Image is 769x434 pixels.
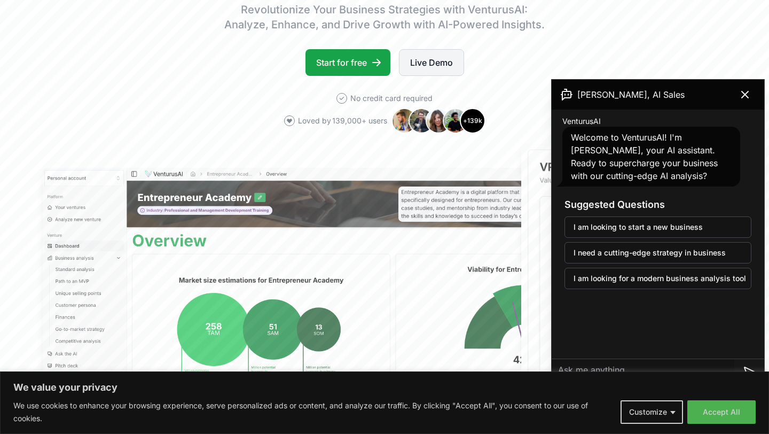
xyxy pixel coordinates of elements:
[687,400,756,424] button: Accept All
[399,49,464,76] a: Live Demo
[571,132,718,181] span: Welcome to VenturusAI! I'm [PERSON_NAME], your AI assistant. Ready to supercharge your business w...
[305,49,390,76] a: Start for free
[562,116,601,127] span: VenturusAI
[426,108,451,134] img: Avatar 3
[443,108,468,134] img: Avatar 4
[564,268,751,289] button: I am looking for a modern business analysis tool
[564,197,751,212] h3: Suggested Questions
[13,399,613,425] p: We use cookies to enhance your browsing experience, serve personalized ads or content, and analyz...
[13,381,756,394] p: We value your privacy
[409,108,434,134] img: Avatar 2
[577,88,685,101] span: [PERSON_NAME], AI Sales
[564,216,751,238] button: I am looking to start a new business
[621,400,683,424] button: Customize
[391,108,417,134] img: Avatar 1
[564,242,751,263] button: I need a cutting-edge strategy in business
